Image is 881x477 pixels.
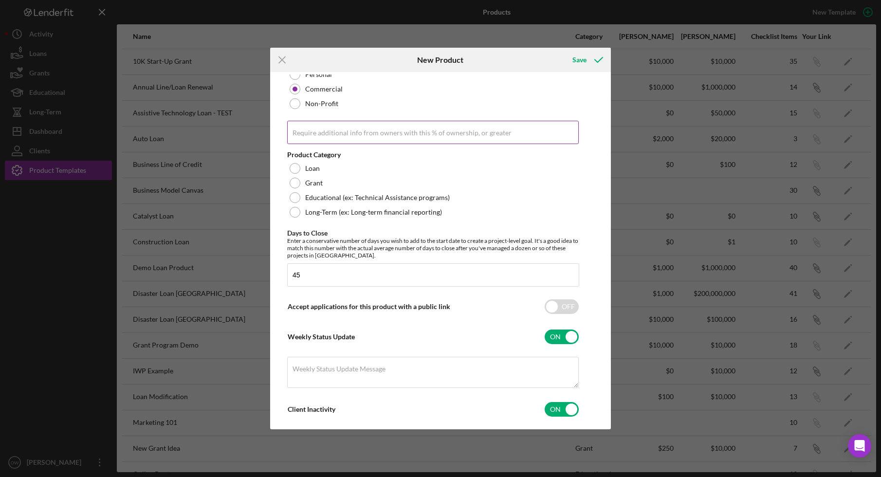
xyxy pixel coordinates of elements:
label: Grant [305,179,323,187]
button: Save [563,50,611,70]
label: Client Inactivity [288,405,335,413]
label: Educational (ex: Technical Assistance programs) [305,194,450,202]
div: Enter a conservative number of days you wish to add to the start date to create a project-level g... [287,237,579,259]
label: Accept applications for this product with a public link [288,302,450,311]
div: Product Category [287,151,579,159]
label: Require additional info from owners with this % of ownership, or greater [293,129,512,137]
div: Save [572,50,587,70]
label: Personal [305,71,332,78]
label: Weekly Status Update Message [293,365,385,373]
h6: New Product [417,55,463,64]
label: Weekly Status Update [288,332,355,341]
label: Non-Profit [305,100,338,108]
label: Days to Close [287,229,328,237]
label: Loan [305,165,320,172]
label: Long-Term (ex: Long-term financial reporting) [305,208,442,216]
div: Open Intercom Messenger [848,434,871,458]
label: Commercial [305,85,343,93]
